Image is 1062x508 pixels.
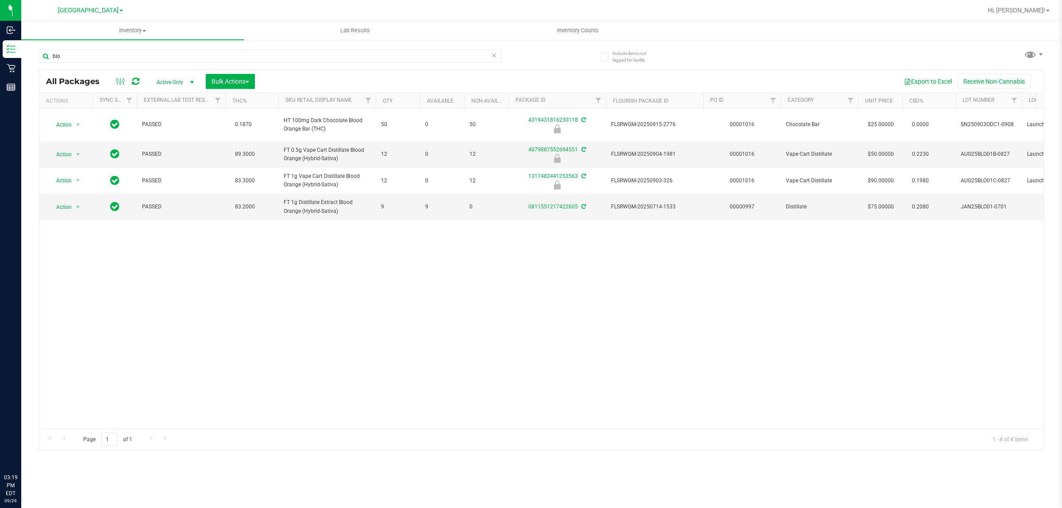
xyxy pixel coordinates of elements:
span: 89.3000 [231,148,259,161]
span: Inventory [21,27,244,35]
span: select [73,201,84,213]
a: 4319431816230118 [528,117,578,123]
a: Filter [1007,93,1022,108]
span: Sync from Compliance System [580,204,586,210]
input: 1 [101,432,117,446]
span: AUG25BLO01B-0827 [961,150,1016,158]
a: Package ID [516,97,546,103]
span: 83.2000 [231,200,259,213]
a: Available [427,98,454,104]
span: FLSRWGM-20250903-326 [611,177,698,185]
span: SN250903ODC1-0908 [961,120,1016,129]
span: Inventory Counts [545,27,611,35]
span: $50.00000 [863,148,898,161]
span: select [73,148,84,161]
span: Sync from Compliance System [580,173,586,179]
a: Filter [361,93,376,108]
span: [GEOGRAPHIC_DATA] [58,7,119,14]
span: 12 [381,177,415,185]
inline-svg: Reports [7,83,15,92]
span: FLSRWGM-20250915-2776 [611,120,698,129]
span: Vape Cart Distillate [786,177,853,185]
span: 12 [469,177,503,185]
span: Sync from Compliance System [580,117,586,123]
span: Action [48,119,72,131]
a: 00001016 [730,121,754,127]
div: Launch Hold [507,181,607,189]
span: FT 1g Distillate Extract Blood Orange (Hybrid-Sativa) [284,198,370,215]
a: Sync Status [100,97,134,103]
span: select [73,174,84,187]
span: Action [48,148,72,161]
span: 0.2230 [908,148,933,161]
a: 0811551217422605 [528,204,578,210]
span: PASSED [142,203,220,211]
span: 83.3000 [231,174,259,187]
span: 50 [469,120,503,129]
span: Chocolate Bar [786,120,853,129]
button: Receive Non-Cannabis [958,74,1031,89]
inline-svg: Retail [7,64,15,73]
span: 0 [425,177,459,185]
span: $75.00000 [863,200,898,213]
span: 9 [381,203,415,211]
p: 09/29 [4,497,17,504]
a: Filter [211,93,225,108]
span: JAN25BLO01-0701 [961,203,1016,211]
span: 9 [425,203,459,211]
a: Lab Results [244,21,466,40]
a: Lot Number [962,97,994,103]
span: Hi, [PERSON_NAME]! [988,7,1045,14]
a: CBD% [909,98,923,104]
span: 12 [381,150,415,158]
span: Action [48,174,72,187]
span: Distillate [786,203,853,211]
a: THC% [232,98,247,104]
span: In Sync [110,118,119,131]
a: Inventory [21,21,244,40]
span: AUG25BLO01C-0827 [961,177,1016,185]
a: Unit Price [865,98,893,104]
a: 00000997 [730,204,754,210]
div: Actions [46,98,89,104]
a: Filter [122,93,137,108]
span: Clear [491,50,497,61]
iframe: Resource center [9,437,35,464]
a: Lock Code [1029,97,1057,103]
a: Inventory Counts [466,21,689,40]
span: In Sync [110,174,119,187]
inline-svg: Inbound [7,26,15,35]
a: Category [788,97,814,103]
span: 0.0000 [908,118,933,131]
span: PASSED [142,177,220,185]
span: 0.1870 [231,118,256,131]
span: In Sync [110,200,119,213]
a: 1317482441253563 [528,173,578,179]
div: Launch Hold [507,154,607,163]
a: Flourish Package ID [613,98,669,104]
span: 0 [469,203,503,211]
span: 12 [469,150,503,158]
span: 0.2080 [908,200,933,213]
a: 00001016 [730,177,754,184]
button: Bulk Actions [206,74,255,89]
a: Filter [591,93,606,108]
span: HT 100mg Dark Chocolate Blood Orange Bar (THC) [284,116,370,133]
span: PASSED [142,150,220,158]
span: $90.00000 [863,174,898,187]
span: 0.1980 [908,174,933,187]
span: Include items not tagged for facility [612,50,657,63]
span: FT 1g Vape Cart Distillate Blood Orange (Hybrid-Sativa) [284,172,370,189]
span: PASSED [142,120,220,129]
span: FLSRWGM-20250714-1533 [611,203,698,211]
span: Sync from Compliance System [580,146,586,153]
a: Filter [766,93,781,108]
span: Lab Results [328,27,382,35]
span: 50 [381,120,415,129]
a: Non-Available [471,98,511,104]
input: Search Package ID, Item Name, SKU, Lot or Part Number... [39,50,501,63]
a: Filter [843,93,858,108]
a: 4079887552694551 [528,146,578,153]
span: Action [48,201,72,213]
span: $25.00000 [863,118,898,131]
